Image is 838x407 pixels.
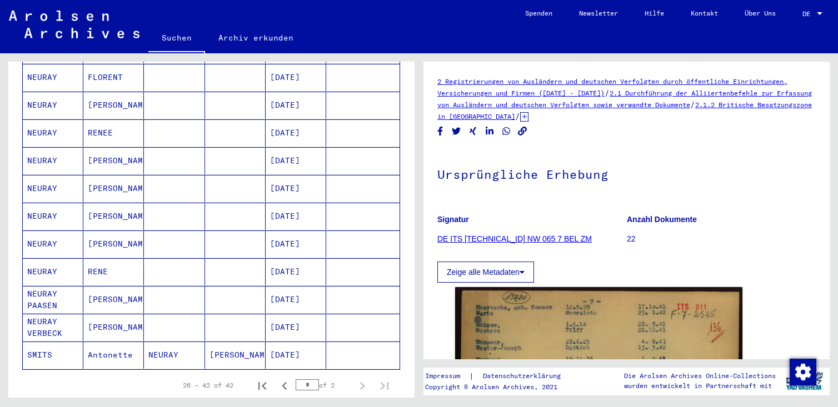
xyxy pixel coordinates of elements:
span: / [605,88,610,98]
mat-cell: RENEE [83,119,144,147]
mat-cell: [DATE] [266,258,326,285]
a: Datenschutzerklärung [474,370,574,382]
img: Zustimmung ändern [790,359,816,385]
button: Copy link [517,124,528,138]
a: 2 Registrierungen von Ausländern und deutschen Verfolgten durch öffentliche Einrichtungen, Versic... [437,77,787,97]
mat-cell: [DATE] [266,341,326,369]
img: yv_logo.png [784,367,825,395]
mat-cell: [DATE] [266,64,326,91]
mat-cell: [DATE] [266,119,326,147]
h1: Ursprüngliche Erhebung [437,149,816,198]
button: Share on LinkedIn [484,124,496,138]
mat-cell: NEURAY [144,341,204,369]
button: Share on Twitter [451,124,462,138]
p: wurden entwickelt in Partnerschaft mit [624,381,776,391]
mat-cell: FLORENT [83,64,144,91]
div: 26 – 42 of 42 [183,380,233,390]
button: Share on Xing [467,124,479,138]
p: Die Arolsen Archives Online-Collections [624,371,776,381]
a: DE ITS [TECHNICAL_ID] NW 065 7 BEL ZM [437,234,592,243]
button: Previous page [273,374,296,396]
p: Copyright © Arolsen Archives, 2021 [425,382,574,392]
mat-cell: [DATE] [266,230,326,258]
span: / [515,111,520,121]
mat-cell: [PERSON_NAME] [83,203,144,230]
button: Zeige alle Metadaten [437,262,534,283]
a: Suchen [148,24,205,53]
button: Last page [373,374,396,396]
mat-cell: [DATE] [266,203,326,230]
mat-cell: NEURAY [23,64,83,91]
mat-cell: [DATE] [266,286,326,313]
mat-cell: Antonette [83,341,144,369]
a: Impressum [425,370,469,382]
mat-cell: [PERSON_NAME] [83,147,144,174]
span: / [690,99,695,109]
mat-cell: [PERSON_NAME] [83,314,144,341]
mat-cell: NEURAY [23,147,83,174]
mat-cell: [PERSON_NAME] [83,92,144,119]
mat-cell: [PERSON_NAME] [83,175,144,202]
button: Next page [351,374,373,396]
mat-cell: NEURAY VERBECK [23,314,83,341]
button: Share on WhatsApp [501,124,512,138]
button: Share on Facebook [435,124,446,138]
mat-cell: NEURAY [23,203,83,230]
img: Arolsen_neg.svg [9,11,139,38]
b: Anzahl Dokumente [627,215,697,224]
mat-cell: NEURAY [23,175,83,202]
mat-cell: RENE [83,258,144,285]
mat-cell: NEURAY [23,258,83,285]
a: Archiv erkunden [205,24,307,51]
mat-cell: NEURAY [23,92,83,119]
mat-cell: [DATE] [266,314,326,341]
mat-cell: [PERSON_NAME] [83,286,144,313]
mat-cell: SMITS [23,341,83,369]
mat-cell: [DATE] [266,92,326,119]
button: First page [251,374,273,396]
mat-cell: NEURAY PAASEN [23,286,83,313]
div: of 2 [296,380,351,390]
mat-cell: [DATE] [266,175,326,202]
span: DE [802,10,815,18]
mat-cell: NEURAY [23,119,83,147]
p: 22 [627,233,816,245]
a: 2.1 Durchführung der Alliiertenbefehle zur Erfassung von Ausländern und deutschen Verfolgten sowi... [437,89,812,109]
mat-cell: [DATE] [266,147,326,174]
mat-cell: [PERSON_NAME] [205,341,266,369]
mat-cell: [PERSON_NAME] [83,230,144,258]
div: | [425,370,574,382]
b: Signatur [437,215,469,224]
mat-cell: NEURAY [23,230,83,258]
